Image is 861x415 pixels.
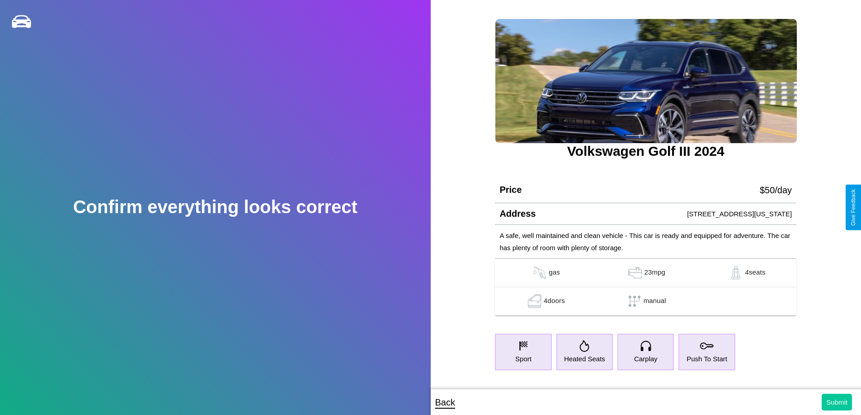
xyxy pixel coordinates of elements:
table: simple table [495,259,796,316]
p: manual [644,294,666,308]
p: Heated Seats [564,353,605,365]
img: gas [526,294,544,308]
p: 4 seats [745,266,765,280]
p: Push To Start [687,353,727,365]
p: gas [549,266,560,280]
p: 4 doors [544,294,565,308]
p: 23 mpg [644,266,665,280]
h4: Price [499,185,522,195]
h3: Volkswagen Golf III 2024 [495,144,796,159]
p: [STREET_ADDRESS][US_STATE] [687,208,792,220]
h4: Address [499,209,536,219]
p: Carplay [634,353,658,365]
button: Submit [822,394,852,410]
p: Back [435,394,455,410]
img: gas [626,266,644,280]
img: gas [531,266,549,280]
h2: Confirm everything looks correct [73,197,358,217]
div: Give Feedback [850,189,856,226]
p: A safe, well maintained and clean vehicle - This car is ready and equipped for adventure. The car... [499,229,792,254]
p: Sport [515,353,532,365]
img: gas [727,266,745,280]
p: $ 50 /day [760,182,792,198]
